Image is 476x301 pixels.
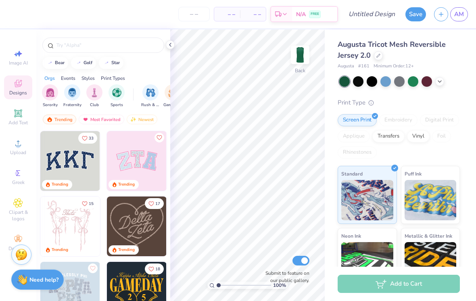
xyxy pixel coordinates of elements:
span: Puff Ink [405,169,422,178]
div: Digital Print [420,114,459,126]
img: trend_line.gif [103,61,110,65]
div: Trending [43,115,76,124]
img: Standard [341,180,393,220]
span: Designs [9,90,27,96]
span: 33 [89,136,94,140]
button: bear [42,57,68,69]
span: Upload [10,149,26,156]
button: filter button [109,84,125,108]
div: star [111,61,120,65]
div: Transfers [372,130,405,142]
img: edfb13fc-0e43-44eb-bea2-bf7fc0dd67f9 [100,131,159,191]
span: Club [90,102,99,108]
span: Image AI [9,60,28,66]
div: Embroidery [379,114,418,126]
span: Sports [111,102,123,108]
span: Clipart & logos [4,209,32,222]
span: Greek [12,179,25,186]
span: 15 [89,202,94,206]
button: filter button [86,84,102,108]
span: 18 [155,267,160,271]
img: trend_line.gif [47,61,53,65]
span: Augusta [338,63,354,70]
img: 5ee11766-d822-42f5-ad4e-763472bf8dcf [166,131,226,191]
img: Game Day Image [168,88,177,97]
span: Rush & Bid [141,102,160,108]
img: Sports Image [112,88,121,97]
img: Rush & Bid Image [146,88,155,97]
img: Club Image [90,88,99,97]
img: trending.gif [46,117,53,122]
span: # 161 [358,63,370,70]
div: Events [61,75,75,82]
button: Like [154,133,164,142]
div: bear [55,61,65,65]
div: Print Type [338,98,460,107]
button: Save [405,7,426,21]
button: Like [78,198,97,209]
div: Applique [338,130,370,142]
span: FREE [311,11,319,17]
img: Fraternity Image [68,88,77,97]
div: Back [295,67,305,74]
button: filter button [163,84,182,108]
div: Orgs [44,75,55,82]
img: d12a98c7-f0f7-4345-bf3a-b9f1b718b86e [100,196,159,256]
div: Trending [118,247,135,253]
button: Like [145,198,164,209]
button: filter button [63,84,81,108]
div: filter for Club [86,84,102,108]
div: filter for Rush & Bid [141,84,160,108]
img: most_fav.gif [82,117,89,122]
div: golf [84,61,92,65]
button: star [99,57,123,69]
input: Try "Alpha" [56,41,159,49]
span: Fraternity [63,102,81,108]
div: Newest [127,115,157,124]
div: filter for Fraternity [63,84,81,108]
div: Foil [432,130,451,142]
button: Like [145,263,164,274]
img: trend_line.gif [75,61,82,65]
img: Sorority Image [46,88,55,97]
button: filter button [141,84,160,108]
label: Submit to feature on our public gallery. [261,270,309,284]
span: Minimum Order: 12 + [374,63,414,70]
button: golf [71,57,96,69]
button: Like [78,133,97,144]
span: Neon Ink [341,232,361,240]
span: N/A [296,10,306,19]
img: ead2b24a-117b-4488-9b34-c08fd5176a7b [166,196,226,256]
button: Like [88,263,98,273]
img: Metallic & Glitter Ink [405,242,457,282]
img: 12710c6a-dcc0-49ce-8688-7fe8d5f96fe2 [107,196,167,256]
div: Screen Print [338,114,377,126]
span: Sorority [43,102,58,108]
span: Add Text [8,119,28,126]
img: Neon Ink [341,242,393,282]
div: filter for Game Day [163,84,182,108]
span: 17 [155,202,160,206]
span: Augusta Tricot Mesh Reversible Jersey 2.0 [338,40,446,60]
button: filter button [42,84,58,108]
input: Untitled Design [342,6,401,22]
div: filter for Sports [109,84,125,108]
span: Standard [341,169,363,178]
div: Rhinestones [338,146,377,159]
div: Trending [52,247,68,253]
a: AM [450,7,468,21]
img: 9980f5e8-e6a1-4b4a-8839-2b0e9349023c [107,131,167,191]
img: Puff Ink [405,180,457,220]
span: 100 % [273,282,286,289]
img: 83dda5b0-2158-48ca-832c-f6b4ef4c4536 [40,196,100,256]
img: Back [292,47,308,63]
input: – – [178,7,210,21]
span: Metallic & Glitter Ink [405,232,452,240]
div: Trending [118,182,135,188]
img: Newest.gif [130,117,137,122]
span: – – [219,10,235,19]
div: Trending [52,182,68,188]
div: Vinyl [407,130,430,142]
div: Styles [81,75,95,82]
div: Most Favorited [79,115,124,124]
